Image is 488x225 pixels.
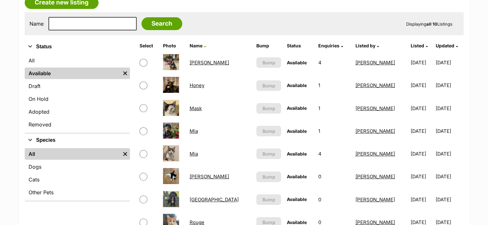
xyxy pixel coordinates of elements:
label: Name [30,21,44,27]
td: [DATE] [436,165,463,188]
span: Available [287,197,307,202]
td: [DATE] [408,97,435,119]
a: All [25,55,130,66]
td: [DATE] [408,165,435,188]
span: Bump [262,105,275,112]
td: [DATE] [408,52,435,74]
td: [DATE] [408,74,435,96]
a: Remove filter [120,148,130,160]
td: [DATE] [436,143,463,165]
span: Bump [262,59,275,66]
a: [PERSON_NAME] [355,105,395,111]
a: [GEOGRAPHIC_DATA] [190,197,239,203]
a: Removed [25,119,130,130]
button: Status [25,43,130,51]
a: Adopted [25,106,130,117]
a: Updated [436,43,458,48]
a: Enquiries [318,43,343,48]
td: [DATE] [408,189,435,211]
a: [PERSON_NAME] [190,173,229,180]
td: 4 [316,143,352,165]
div: Species [25,147,130,201]
th: Status [284,41,315,51]
a: [PERSON_NAME] [355,128,395,134]
button: Bump [256,80,281,91]
td: [DATE] [436,74,463,96]
button: Bump [256,57,281,68]
span: Available [287,60,307,65]
a: Honey [190,82,204,88]
a: Mia [190,151,198,157]
input: Search [141,17,182,30]
a: [PERSON_NAME] [355,60,395,66]
td: [DATE] [436,97,463,119]
span: Bump [262,150,275,157]
td: 0 [316,189,352,211]
span: Displaying Listings [406,21,452,27]
a: Other Pets [25,187,130,198]
a: [PERSON_NAME] [355,173,395,180]
a: Listed [411,43,428,48]
a: [PERSON_NAME] [355,82,395,88]
td: [DATE] [408,143,435,165]
span: Bump [262,82,275,89]
span: Available [287,105,307,111]
div: Status [25,53,130,133]
span: translation missing: en.admin.listings.index.attributes.enquiries [318,43,339,48]
a: All [25,148,120,160]
a: Remove filter [120,68,130,79]
span: Available [287,83,307,88]
span: Available [287,220,307,225]
a: Listed by [355,43,379,48]
button: Bump [256,126,281,136]
span: Listed by [355,43,375,48]
span: Bump [262,173,275,180]
td: [DATE] [436,189,463,211]
span: Name [190,43,202,48]
a: Mask [190,105,202,111]
td: 0 [316,165,352,188]
td: 1 [316,74,352,96]
span: Bump [262,196,275,203]
td: [DATE] [408,120,435,142]
td: [DATE] [436,120,463,142]
a: [PERSON_NAME] [190,60,229,66]
a: Name [190,43,206,48]
span: Listed [411,43,424,48]
a: Available [25,68,120,79]
a: Cats [25,174,130,185]
span: Bump [262,128,275,134]
td: 1 [316,97,352,119]
strong: all 10 [426,21,437,27]
a: On Hold [25,93,130,105]
th: Select [137,41,160,51]
td: 1 [316,120,352,142]
span: Available [287,174,307,179]
th: Photo [160,41,186,51]
td: [DATE] [436,52,463,74]
a: Dogs [25,161,130,173]
a: [PERSON_NAME] [355,151,395,157]
th: Bump [254,41,284,51]
span: Available [287,151,307,157]
button: Bump [256,103,281,114]
button: Bump [256,194,281,205]
td: 4 [316,52,352,74]
a: Mia [190,128,198,134]
button: Species [25,136,130,144]
a: [PERSON_NAME] [355,197,395,203]
button: Bump [256,149,281,159]
a: Draft [25,80,130,92]
button: Bump [256,172,281,182]
span: Updated [436,43,454,48]
span: Available [287,128,307,134]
